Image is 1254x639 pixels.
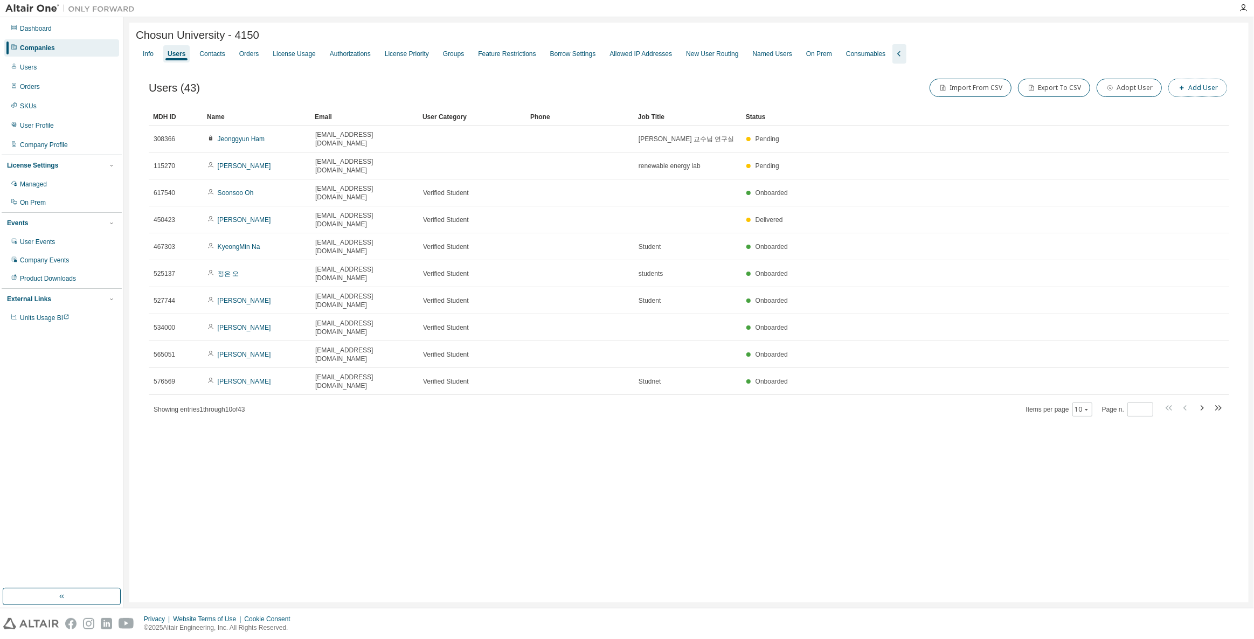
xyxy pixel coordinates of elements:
div: External Links [7,295,51,303]
span: Onboarded [756,378,788,385]
div: License Settings [7,161,58,170]
a: [PERSON_NAME] [218,351,271,358]
a: [PERSON_NAME] [218,216,271,224]
a: [PERSON_NAME] [218,162,271,170]
span: Page n. [1102,402,1153,416]
div: Job Title [638,108,737,126]
span: [EMAIL_ADDRESS][DOMAIN_NAME] [315,292,413,309]
div: License Usage [273,50,315,58]
a: KyeongMin Na [218,243,260,251]
span: Verified Student [423,269,469,278]
div: Privacy [144,615,173,623]
div: Authorizations [330,50,371,58]
div: Users [168,50,185,58]
span: Verified Student [423,377,469,386]
a: Soonsoo Oh [218,189,254,197]
span: Units Usage BI [20,314,70,322]
div: Product Downloads [20,274,76,283]
span: Items per page [1026,402,1092,416]
div: Name [207,108,306,126]
button: Adopt User [1097,79,1162,97]
div: Info [143,50,154,58]
div: Orders [20,82,40,91]
span: [EMAIL_ADDRESS][DOMAIN_NAME] [315,157,413,175]
div: User Events [20,238,55,246]
div: Company Events [20,256,69,265]
span: Showing entries 1 through 10 of 43 [154,406,245,413]
div: Consumables [846,50,885,58]
div: Orders [239,50,259,58]
img: youtube.svg [119,618,134,629]
span: Verified Student [423,296,469,305]
a: Jeonggyun Ham [218,135,265,143]
div: Website Terms of Use [173,615,244,623]
div: Users [20,63,37,72]
span: 450423 [154,216,175,224]
button: 10 [1075,405,1090,414]
div: User Category [422,108,522,126]
div: Managed [20,180,47,189]
span: renewable energy lab [639,162,701,170]
div: Groups [443,50,464,58]
div: Events [7,219,28,227]
span: [EMAIL_ADDRESS][DOMAIN_NAME] [315,265,413,282]
span: [EMAIL_ADDRESS][DOMAIN_NAME] [315,184,413,202]
img: facebook.svg [65,618,77,629]
span: [PERSON_NAME] 교수님 연구실 [639,135,734,143]
span: Onboarded [756,189,788,197]
span: 467303 [154,242,175,251]
span: Onboarded [756,270,788,277]
span: 617540 [154,189,175,197]
span: 565051 [154,350,175,359]
span: [EMAIL_ADDRESS][DOMAIN_NAME] [315,346,413,363]
span: 115270 [154,162,175,170]
span: 308366 [154,135,175,143]
div: Dashboard [20,24,52,33]
div: Feature Restrictions [478,50,536,58]
div: User Profile [20,121,54,130]
span: Delivered [756,216,783,224]
img: Altair One [5,3,140,14]
span: 525137 [154,269,175,278]
div: Company Profile [20,141,68,149]
div: New User Routing [686,50,738,58]
div: Named Users [753,50,792,58]
span: 576569 [154,377,175,386]
span: [EMAIL_ADDRESS][DOMAIN_NAME] [315,319,413,336]
span: Studnet [639,377,661,386]
span: [EMAIL_ADDRESS][DOMAIN_NAME] [315,373,413,390]
div: Allowed IP Addresses [609,50,672,58]
a: [PERSON_NAME] [218,378,271,385]
span: Onboarded [756,351,788,358]
div: Email [315,108,414,126]
div: Companies [20,44,55,52]
a: 정은 오 [218,270,239,277]
span: [EMAIL_ADDRESS][DOMAIN_NAME] [315,238,413,255]
span: Pending [756,135,779,143]
span: Pending [756,162,779,170]
span: 527744 [154,296,175,305]
div: License Priority [385,50,429,58]
span: Verified Student [423,323,469,332]
div: On Prem [20,198,46,207]
span: Verified Student [423,242,469,251]
span: Student [639,242,661,251]
span: Users (43) [149,82,200,94]
div: Cookie Consent [244,615,296,623]
div: Status [746,108,1165,126]
p: © 2025 Altair Engineering, Inc. All Rights Reserved. [144,623,297,633]
span: Onboarded [756,243,788,251]
div: SKUs [20,102,37,110]
div: On Prem [806,50,832,58]
span: students [639,269,663,278]
span: Chosun University - 4150 [136,29,259,41]
span: Student [639,296,661,305]
span: Verified Student [423,216,469,224]
button: Export To CSV [1018,79,1090,97]
div: Phone [530,108,629,126]
button: Add User [1168,79,1227,97]
img: instagram.svg [83,618,94,629]
div: MDH ID [153,108,198,126]
span: [EMAIL_ADDRESS][DOMAIN_NAME] [315,130,413,148]
span: 534000 [154,323,175,332]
